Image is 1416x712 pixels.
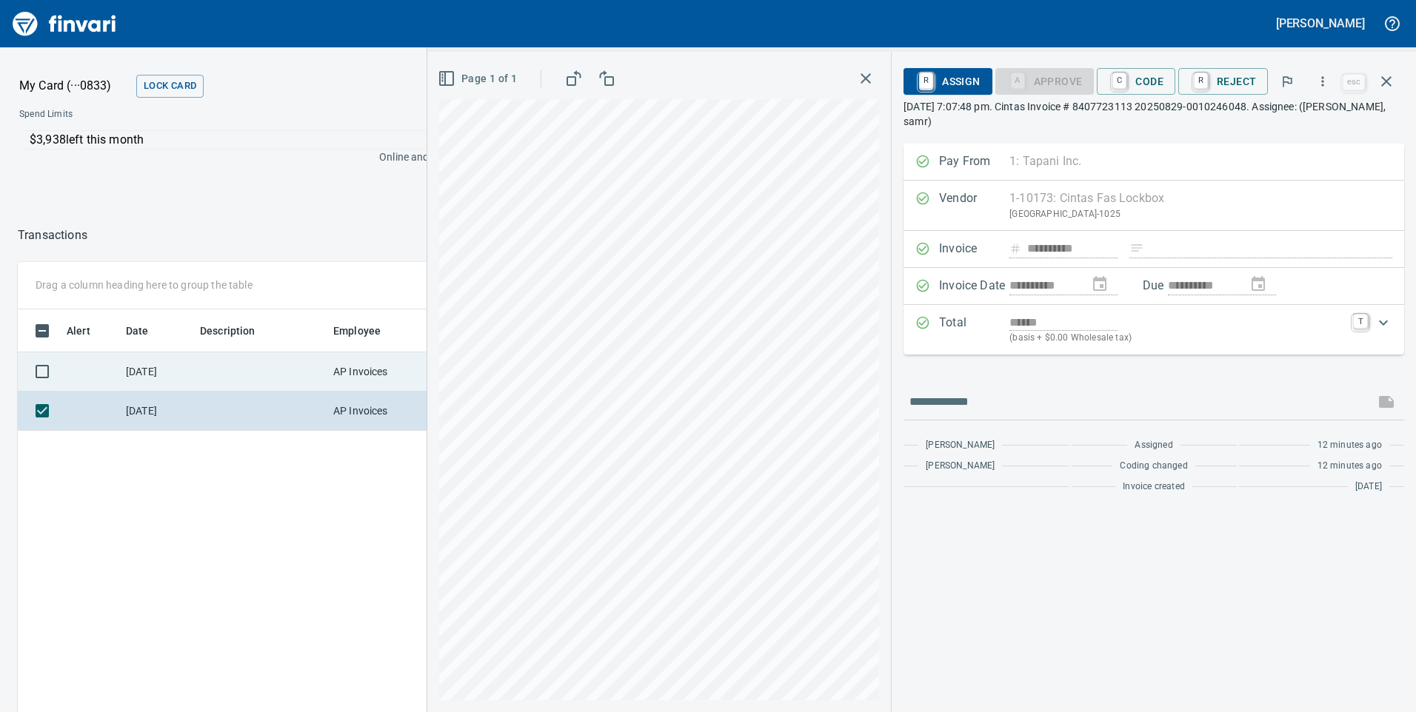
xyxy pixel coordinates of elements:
button: Flag [1271,65,1303,98]
p: Drag a column heading here to group the table [36,278,253,292]
p: My Card (···0833) [19,77,130,95]
span: 12 minutes ago [1318,459,1382,474]
span: Lock Card [144,78,196,95]
span: [PERSON_NAME] [926,438,995,453]
button: CCode [1097,68,1175,95]
button: Page 1 of 1 [435,65,523,93]
span: Reject [1190,69,1256,94]
span: [DATE] [1355,480,1382,494]
a: esc [1343,74,1365,90]
span: Employee [333,322,400,340]
p: Total [939,314,1009,346]
p: Online and foreign allowed [7,150,504,164]
span: Assigned [1135,438,1172,453]
span: Alert [67,322,90,340]
button: Lock Card [136,75,204,98]
p: $3,938 left this month [30,131,494,149]
span: This records your message into the invoice and notifies anyone mentioned [1369,384,1404,420]
h5: [PERSON_NAME] [1276,16,1365,31]
td: AP Invoices [327,392,438,431]
a: T [1353,314,1368,329]
a: C [1112,73,1126,89]
span: Page 1 of 1 [441,70,517,88]
span: Date [126,322,149,340]
div: Expand [904,305,1404,355]
span: Assign [915,69,980,94]
span: Alert [67,322,110,340]
div: Coding Required [995,74,1095,87]
p: (basis + $0.00 Wholesale tax) [1009,331,1344,346]
span: Close invoice [1339,64,1404,99]
button: RReject [1178,68,1268,95]
span: [PERSON_NAME] [926,459,995,474]
td: [DATE] [120,352,194,392]
span: Employee [333,322,381,340]
a: R [1194,73,1208,89]
td: AP Invoices [327,352,438,392]
a: R [919,73,933,89]
button: More [1306,65,1339,98]
span: Description [200,322,256,340]
span: Date [126,322,168,340]
button: [PERSON_NAME] [1272,12,1369,35]
span: Spend Limits [19,107,287,122]
img: Finvari [9,6,120,41]
span: Code [1109,69,1163,94]
p: [DATE] 7:07:48 pm. Cintas Invoice # 8407723113 20250829-0010246048. Assignee: ([PERSON_NAME], samr) [904,99,1404,129]
button: RAssign [904,68,992,95]
p: Transactions [18,226,87,244]
span: Coding changed [1120,459,1187,474]
td: [DATE] [120,392,194,431]
nav: breadcrumb [18,226,87,244]
span: Description [200,322,275,340]
span: Invoice created [1123,480,1185,494]
span: 12 minutes ago [1318,438,1382,453]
